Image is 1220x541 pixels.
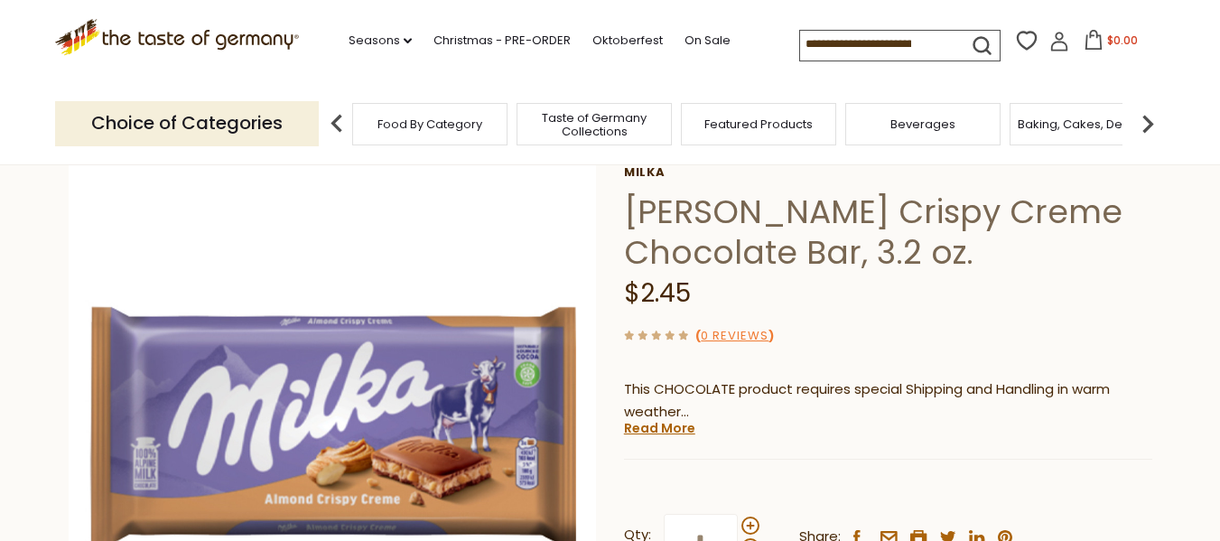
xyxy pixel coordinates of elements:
span: ( ) [695,327,774,344]
a: Taste of Germany Collections [522,111,666,138]
h1: [PERSON_NAME] Crispy Creme Chocolate Bar, 3.2 oz. [624,191,1152,273]
a: Beverages [890,117,955,131]
span: $0.00 [1107,33,1138,48]
a: Food By Category [377,117,482,131]
a: Christmas - PRE-ORDER [433,31,571,51]
img: next arrow [1130,106,1166,142]
span: $2.45 [624,275,691,311]
a: Seasons [349,31,412,51]
a: Oktoberfest [592,31,663,51]
a: 0 Reviews [701,327,768,346]
p: This CHOCOLATE product requires special Shipping and Handling in warm weather [624,378,1152,424]
p: Choice of Categories [55,101,319,145]
a: Featured Products [704,117,813,131]
button: $0.00 [1073,30,1150,57]
a: On Sale [685,31,731,51]
a: Read More [624,419,695,437]
img: previous arrow [319,106,355,142]
a: Milka [624,165,1152,180]
a: Baking, Cakes, Desserts [1018,117,1158,131]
